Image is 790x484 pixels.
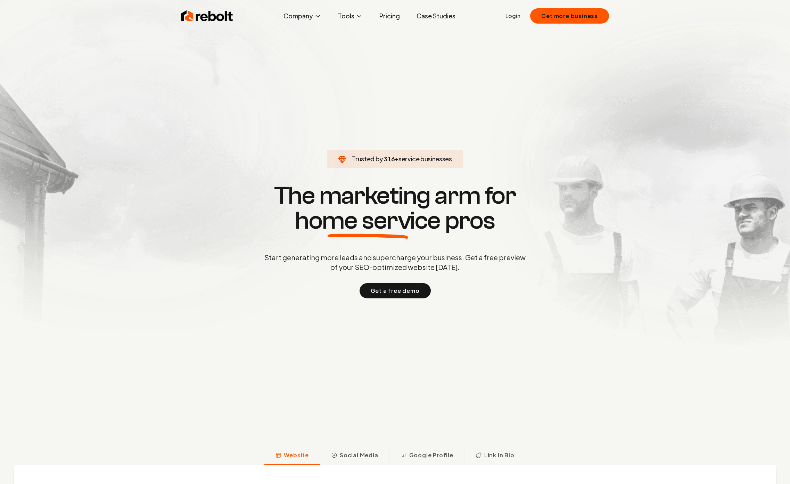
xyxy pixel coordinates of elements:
[530,8,609,24] button: Get more business
[395,155,398,163] span: +
[384,154,395,164] span: 316
[398,155,452,163] span: service businesses
[320,447,389,465] button: Social Media
[263,253,527,272] p: Start generating more leads and supercharge your business. Get a free preview of your SEO-optimiz...
[340,451,378,459] span: Social Media
[295,208,441,233] span: home service
[181,9,233,23] img: Rebolt Logo
[228,183,562,233] h1: The marketing arm for pros
[411,9,461,23] a: Case Studies
[360,283,431,298] button: Get a free demo
[505,12,520,20] a: Login
[332,9,368,23] button: Tools
[464,447,526,465] button: Link in Bio
[278,9,327,23] button: Company
[352,155,383,163] span: Trusted by
[374,9,405,23] a: Pricing
[484,451,515,459] span: Link in Bio
[264,447,320,465] button: Website
[409,451,453,459] span: Google Profile
[389,447,464,465] button: Google Profile
[284,451,309,459] span: Website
